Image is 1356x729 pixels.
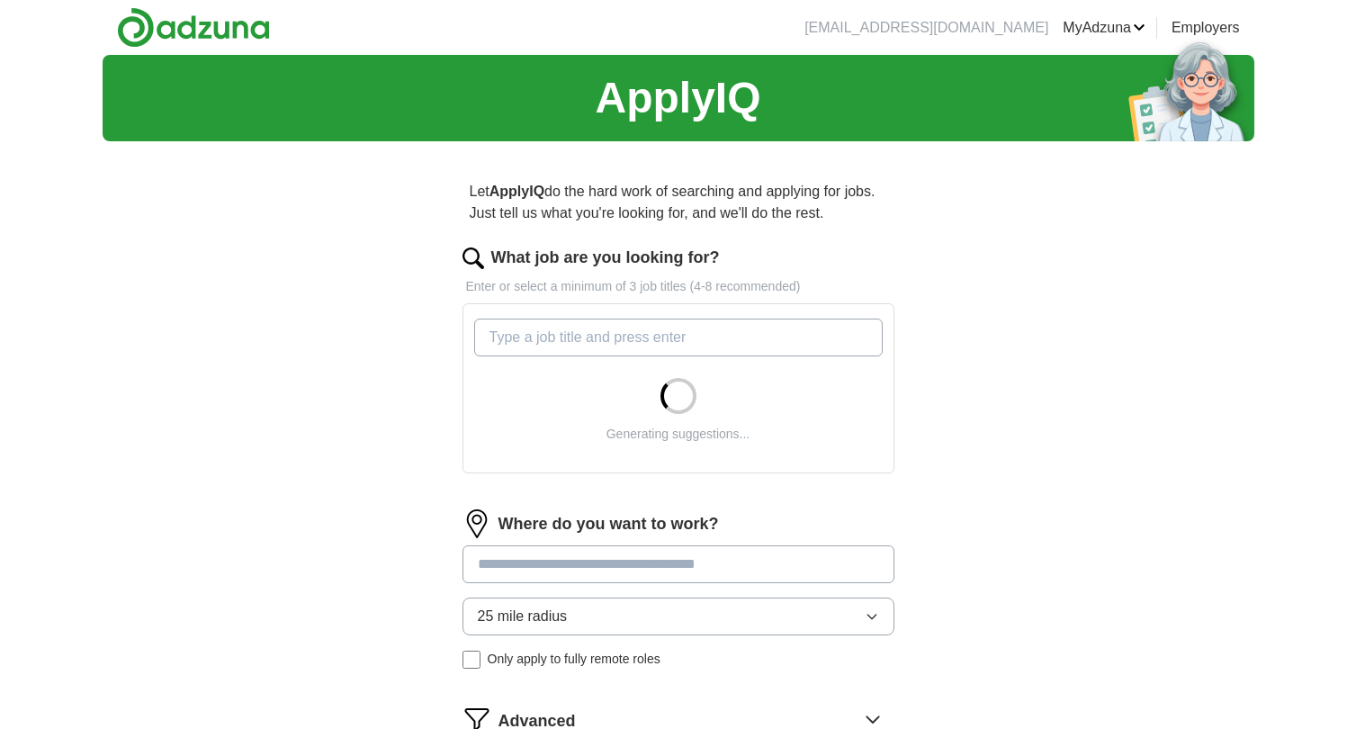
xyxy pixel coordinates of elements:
[462,509,491,538] img: location.png
[462,174,894,231] p: Let do the hard work of searching and applying for jobs. Just tell us what you're looking for, an...
[804,17,1048,39] li: [EMAIL_ADDRESS][DOMAIN_NAME]
[498,512,719,536] label: Where do you want to work?
[606,425,750,444] div: Generating suggestions...
[595,66,760,130] h1: ApplyIQ
[117,7,270,48] img: Adzuna logo
[478,606,568,627] span: 25 mile radius
[1063,17,1145,39] a: MyAdzuna
[491,246,720,270] label: What job are you looking for?
[474,319,883,356] input: Type a job title and press enter
[489,184,544,199] strong: ApplyIQ
[462,651,480,669] input: Only apply to fully remote roles
[462,598,894,635] button: 25 mile radius
[1172,17,1240,39] a: Employers
[488,650,660,669] span: Only apply to fully remote roles
[462,247,484,269] img: search.png
[462,277,894,296] p: Enter or select a minimum of 3 job titles (4-8 recommended)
